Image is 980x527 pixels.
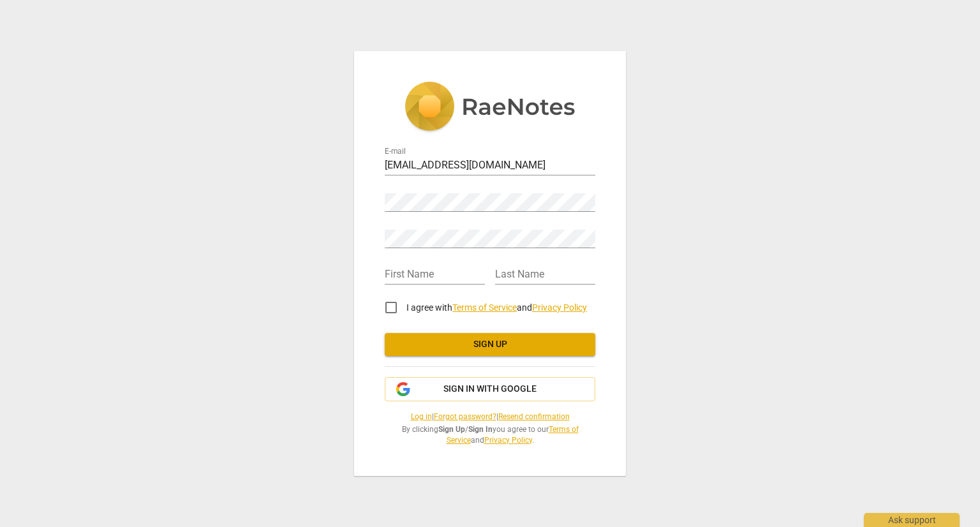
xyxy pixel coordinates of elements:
a: Privacy Policy [532,302,587,313]
b: Sign Up [438,425,465,434]
img: 5ac2273c67554f335776073100b6d88f.svg [405,82,575,134]
label: E-mail [385,148,406,156]
b: Sign In [468,425,493,434]
a: Forgot password? [434,412,496,421]
span: Sign up [395,338,585,351]
button: Sign in with Google [385,377,595,401]
span: By clicking / you agree to our and . [385,424,595,445]
a: Terms of Service [452,302,517,313]
a: Terms of Service [447,425,579,445]
span: Sign in with Google [443,383,537,396]
div: Ask support [864,513,960,527]
span: I agree with and [406,302,587,313]
span: | | [385,412,595,422]
a: Resend confirmation [498,412,570,421]
a: Privacy Policy [484,436,532,445]
button: Sign up [385,333,595,356]
a: Log in [411,412,432,421]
